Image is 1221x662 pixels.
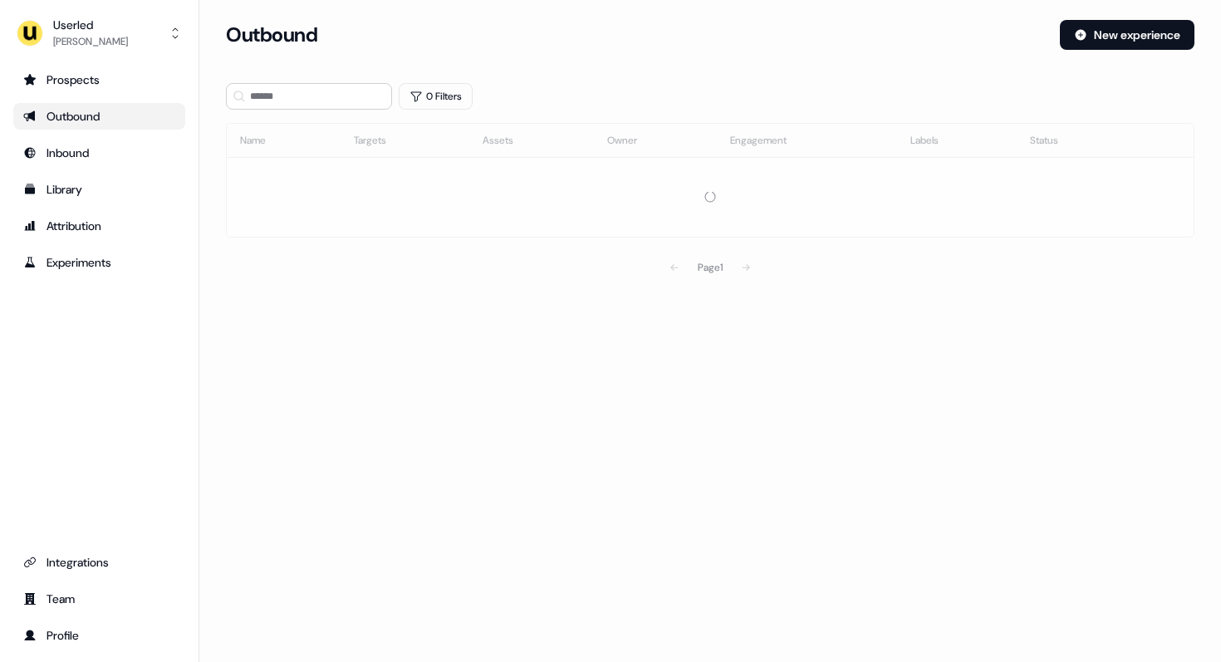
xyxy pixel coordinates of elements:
a: Go to Inbound [13,140,185,166]
div: Prospects [23,71,175,88]
div: Profile [23,627,175,644]
a: Go to experiments [13,249,185,276]
div: Outbound [23,108,175,125]
div: Inbound [23,145,175,161]
div: Userled [53,17,128,33]
a: Go to team [13,586,185,612]
div: Library [23,181,175,198]
div: Experiments [23,254,175,271]
button: New experience [1060,20,1194,50]
div: [PERSON_NAME] [53,33,128,50]
div: Team [23,591,175,607]
a: Go to attribution [13,213,185,239]
a: Go to templates [13,176,185,203]
a: Go to outbound experience [13,103,185,130]
div: Integrations [23,554,175,571]
a: Go to profile [13,622,185,649]
a: Go to prospects [13,66,185,93]
a: Go to integrations [13,549,185,576]
button: Userled[PERSON_NAME] [13,13,185,53]
button: 0 Filters [399,83,473,110]
div: Attribution [23,218,175,234]
h3: Outbound [226,22,317,47]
